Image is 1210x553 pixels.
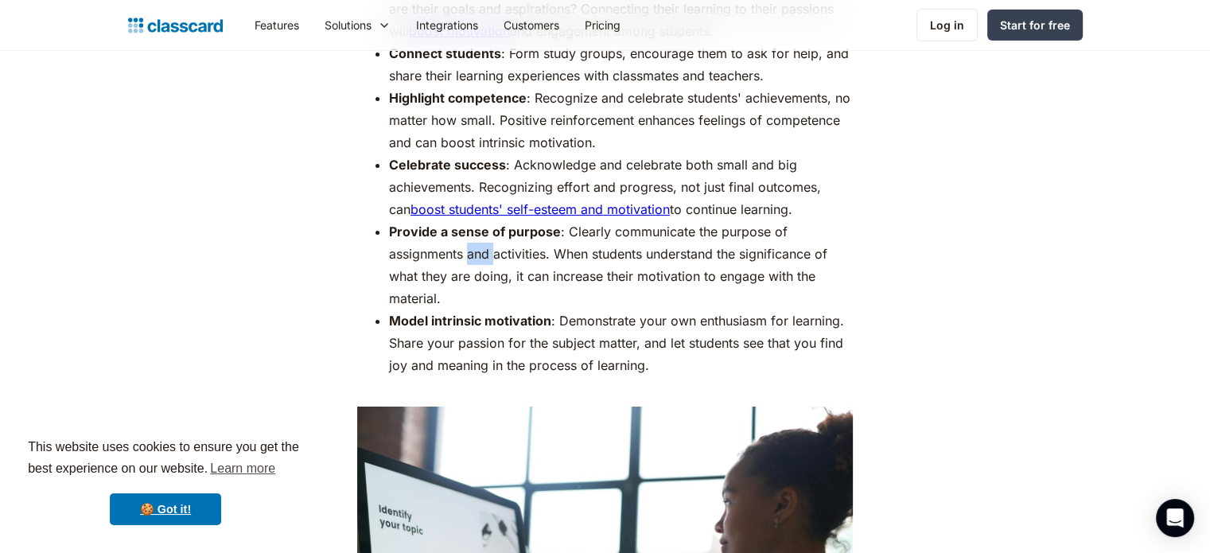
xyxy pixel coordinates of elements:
[128,14,223,37] a: home
[389,224,561,240] strong: Provide a sense of purpose
[208,457,278,481] a: learn more about cookies
[242,7,312,43] a: Features
[389,87,853,154] li: : Recognize and celebrate students' achievements, no matter how small. Positive reinforcement enh...
[389,157,506,173] strong: Celebrate success
[389,90,527,106] strong: Highlight competence
[572,7,633,43] a: Pricing
[930,17,964,33] div: Log in
[916,9,978,41] a: Log in
[987,10,1083,41] a: Start for free
[110,493,221,525] a: dismiss cookie message
[491,7,572,43] a: Customers
[389,310,853,399] li: : Demonstrate your own enthusiasm for learning. Share your passion for the subject matter, and le...
[1000,17,1070,33] div: Start for free
[389,45,501,61] strong: Connect students
[403,7,491,43] a: Integrations
[389,313,551,329] strong: Model intrinsic motivation
[389,154,853,220] li: : Acknowledge and celebrate both small and big achievements. Recognizing effort and progress, not...
[389,42,853,87] li: : Form study groups, encourage them to ask for help, and share their learning experiences with cl...
[325,17,372,33] div: Solutions
[389,220,853,310] li: : Clearly communicate the purpose of assignments and activities. When students understand the sig...
[312,7,403,43] div: Solutions
[410,201,670,217] a: boost students' self-esteem and motivation
[13,423,318,540] div: cookieconsent
[28,438,303,481] span: This website uses cookies to ensure you get the best experience on our website.
[1156,499,1194,537] div: Open Intercom Messenger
